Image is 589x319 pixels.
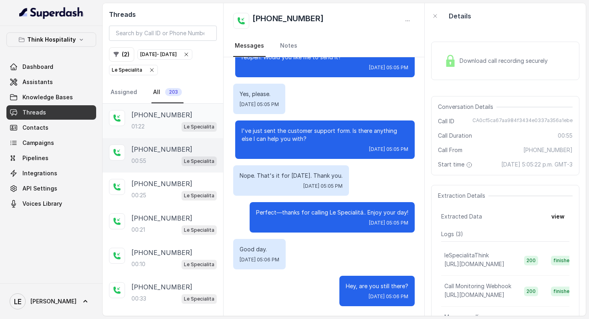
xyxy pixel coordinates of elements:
p: Call Monitoring Webhook [444,282,511,290]
p: leSpecialitaThink [444,251,489,259]
span: Integrations [22,169,57,177]
span: [DATE] 05:06 PM [369,293,408,300]
span: Call ID [438,117,454,125]
span: CA0cf5ca67aa984f3434e0337a356a1ebe [472,117,573,125]
a: All203 [151,82,184,103]
a: Messages [233,35,266,57]
p: Le Specialita [184,157,214,165]
span: Voices Library [22,200,62,208]
p: Good day. [240,245,279,253]
span: Extracted Data [441,213,482,221]
span: Call From [438,146,462,154]
p: Think Hospitality [27,35,76,44]
button: view [547,209,569,224]
p: Logs ( 3 ) [441,230,569,238]
span: Pipelines [22,154,48,162]
p: 01:22 [131,122,145,130]
p: [PHONE_NUMBER] [131,179,192,189]
span: [URL][DOMAIN_NAME] [444,261,504,267]
p: Le Specialita [112,66,142,74]
a: Assistants [6,75,96,89]
span: API Settings [22,185,57,193]
p: Nope. That's it for [DATE]. Thank you. [240,172,343,180]
div: [DATE] - [DATE] [140,50,177,58]
p: [PHONE_NUMBER] [131,110,192,120]
span: Download call recording securely [460,57,551,65]
span: Call Duration [438,132,472,140]
p: 00:25 [131,191,146,199]
a: Pipelines [6,151,96,165]
p: [PHONE_NUMBER] [131,213,192,223]
nav: Tabs [109,82,217,103]
span: Campaigns [22,139,54,147]
a: API Settings [6,181,96,196]
p: 00:21 [131,226,145,234]
img: Lock Icon [444,55,456,67]
h2: Threads [109,10,217,19]
span: 00:55 [558,132,573,140]
p: [PHONE_NUMBER] [131,144,192,154]
span: Extraction Details [438,192,488,200]
span: Threads [22,108,46,116]
p: Yes, please. [240,90,279,98]
span: [DATE] 05:06 PM [240,257,279,263]
p: [PHONE_NUMBER] [131,248,192,257]
span: Contacts [22,124,48,132]
span: Dashboard [22,63,53,71]
a: Voices Library [6,197,96,211]
a: [PERSON_NAME] [6,290,96,313]
button: Think Hospitality [6,32,96,47]
p: Le Specialita [184,123,214,131]
span: [DATE] 05:05 PM [369,64,408,71]
p: 00:33 [131,295,146,303]
button: (2) [109,47,134,62]
p: [PHONE_NUMBER] [131,282,192,292]
span: 200 [524,287,538,296]
span: 200 [524,256,538,265]
button: Le Specialita [109,65,158,75]
span: [URL][DOMAIN_NAME] [444,291,504,298]
span: [DATE] 05:05 PM [369,220,408,226]
p: Hey, are you still there? [346,282,408,290]
p: Perfect—thanks for calling Le Specialitá.. Enjoy your day! [256,209,408,217]
a: Campaigns [6,136,96,150]
img: light.svg [19,6,84,19]
span: [PERSON_NAME] [30,297,77,305]
p: Le Specialita [184,192,214,200]
p: 00:10 [131,260,145,268]
p: Le Specialita [184,295,214,303]
nav: Tabs [233,35,415,57]
a: Assigned [109,82,139,103]
button: [DATE]- [DATE] [137,49,192,60]
a: Contacts [6,120,96,135]
a: Threads [6,105,96,120]
span: finished [551,287,575,296]
span: Knowledge Bases [22,93,73,101]
input: Search by Call ID or Phone Number [109,26,217,41]
p: I've just sent the customer support form. Is there anything else I can help you with? [242,127,408,143]
span: finished [551,256,575,265]
p: Le Specialita [184,261,214,269]
span: Conversation Details [438,103,496,111]
p: 00:55 [131,157,146,165]
span: [DATE] 05:05 PM [369,146,408,152]
a: Knowledge Bases [6,90,96,104]
a: Integrations [6,166,96,181]
span: Assistants [22,78,53,86]
span: 203 [165,88,182,96]
p: Details [449,11,471,21]
text: LE [14,297,22,306]
span: Start time [438,161,474,169]
span: [DATE] 05:05 PM [303,183,343,189]
a: Dashboard [6,60,96,74]
span: [DATE] 5:05:22 p.m. GMT-3 [501,161,573,169]
h2: [PHONE_NUMBER] [252,13,324,29]
span: [DATE] 05:05 PM [240,101,279,108]
p: Le Specialita [184,226,214,234]
a: Notes [278,35,299,57]
span: [PHONE_NUMBER] [523,146,573,154]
